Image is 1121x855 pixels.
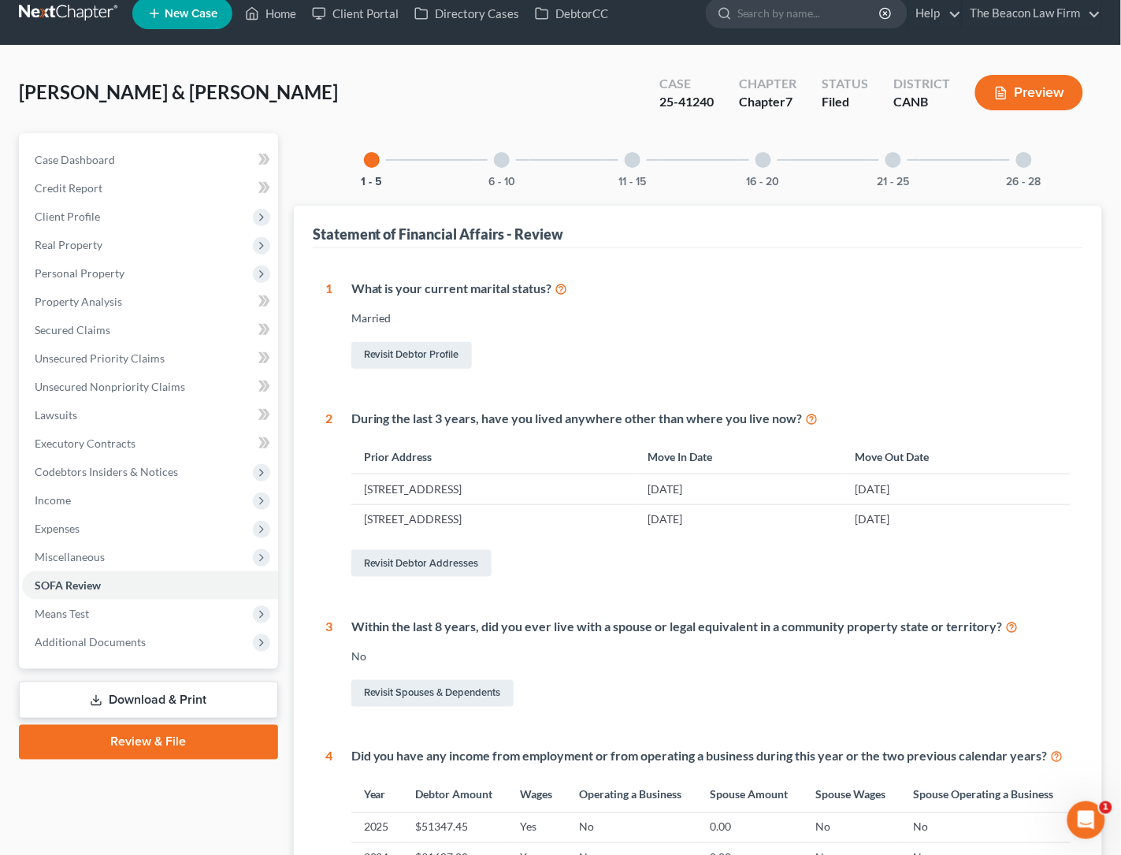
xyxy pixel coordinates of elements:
[636,440,842,474] th: Move In Date
[35,323,110,336] span: Secured Claims
[488,177,515,188] button: 6 - 10
[822,93,868,111] div: Filed
[566,812,697,842] td: No
[35,380,185,393] span: Unsecured Nonpriority Claims
[35,153,115,166] span: Case Dashboard
[19,80,338,103] span: [PERSON_NAME] & [PERSON_NAME]
[1067,801,1105,839] iframe: Intercom live chat
[361,177,382,188] button: 1 - 5
[351,618,1071,636] div: Within the last 8 years, did you ever live with a spouse or legal equivalent in a community prope...
[975,75,1083,110] button: Preview
[22,344,278,373] a: Unsecured Priority Claims
[35,210,100,223] span: Client Profile
[785,94,792,109] span: 7
[351,680,514,707] a: Revisit Spouses & Dependents
[804,812,901,842] td: No
[351,550,492,577] a: Revisit Debtor Addresses
[842,474,1071,504] td: [DATE]
[351,504,636,534] td: [STREET_ADDRESS]
[35,437,135,450] span: Executory Contracts
[508,779,567,812] th: Wages
[636,504,842,534] td: [DATE]
[901,812,1071,842] td: No
[35,578,101,592] span: SOFA Review
[566,779,697,812] th: Operating a Business
[842,504,1071,534] td: [DATE]
[35,607,89,620] span: Means Test
[22,373,278,401] a: Unsecured Nonpriority Claims
[351,748,1071,766] div: Did you have any income from employment or from operating a business during this year or the two ...
[325,410,332,581] div: 2
[508,812,567,842] td: Yes
[403,812,507,842] td: $51347.45
[35,465,178,478] span: Codebtors Insiders & Notices
[35,181,102,195] span: Credit Report
[1007,177,1041,188] button: 26 - 28
[35,635,146,649] span: Additional Documents
[697,812,803,842] td: 0.00
[747,177,780,188] button: 16 - 20
[35,295,122,308] span: Property Analysis
[1100,801,1112,814] span: 1
[22,401,278,429] a: Lawsuits
[893,75,950,93] div: District
[22,288,278,316] a: Property Analysis
[35,266,124,280] span: Personal Property
[351,474,636,504] td: [STREET_ADDRESS]
[35,522,80,535] span: Expenses
[659,75,714,93] div: Case
[351,812,403,842] td: 2025
[804,779,901,812] th: Spouse Wages
[351,649,1071,664] div: No
[351,310,1071,326] div: Married
[325,618,332,710] div: 3
[19,725,278,760] a: Review & File
[22,174,278,203] a: Credit Report
[739,93,796,111] div: Chapter
[351,410,1071,428] div: During the last 3 years, have you lived anywhere other than where you live now?
[351,280,1071,298] div: What is your current marital status?
[325,280,332,372] div: 1
[697,779,803,812] th: Spouse Amount
[35,493,71,507] span: Income
[165,8,217,20] span: New Case
[619,177,647,188] button: 11 - 15
[739,75,796,93] div: Chapter
[19,682,278,719] a: Download & Print
[351,342,472,369] a: Revisit Debtor Profile
[35,550,105,563] span: Miscellaneous
[893,93,950,111] div: CANB
[22,146,278,174] a: Case Dashboard
[22,429,278,458] a: Executory Contracts
[313,225,564,243] div: Statement of Financial Affairs - Review
[878,177,910,188] button: 21 - 25
[842,440,1071,474] th: Move Out Date
[35,351,165,365] span: Unsecured Priority Claims
[35,238,102,251] span: Real Property
[901,779,1071,812] th: Spouse Operating a Business
[351,779,403,812] th: Year
[22,571,278,600] a: SOFA Review
[822,75,868,93] div: Status
[35,408,77,422] span: Lawsuits
[636,474,842,504] td: [DATE]
[351,440,636,474] th: Prior Address
[403,779,507,812] th: Debtor Amount
[659,93,714,111] div: 25-41240
[22,316,278,344] a: Secured Claims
